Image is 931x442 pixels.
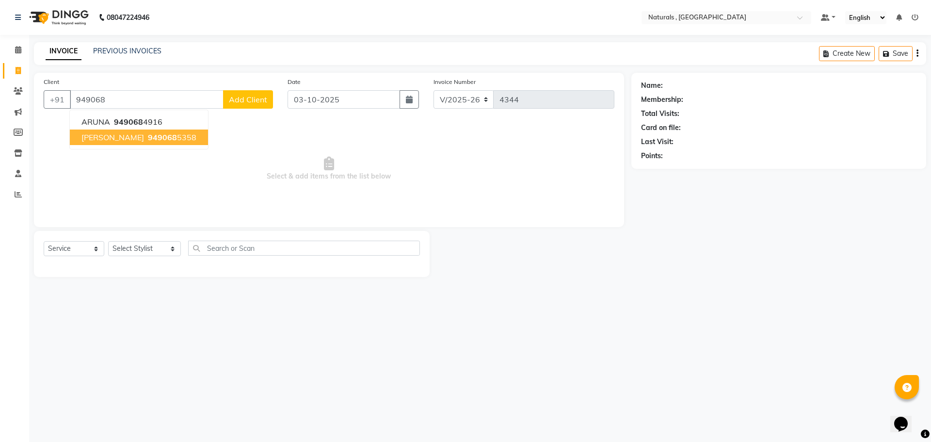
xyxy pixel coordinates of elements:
[81,132,144,142] span: [PERSON_NAME]
[641,123,681,133] div: Card on file:
[188,241,420,256] input: Search or Scan
[229,95,267,104] span: Add Client
[819,46,875,61] button: Create New
[879,46,913,61] button: Save
[641,81,663,91] div: Name:
[146,132,196,142] ngb-highlight: 5358
[44,90,71,109] button: +91
[44,78,59,86] label: Client
[114,117,143,127] span: 949068
[890,403,921,432] iframe: chat widget
[223,90,273,109] button: Add Client
[70,90,224,109] input: Search by Name/Mobile/Email/Code
[25,4,91,31] img: logo
[93,47,161,55] a: PREVIOUS INVOICES
[288,78,301,86] label: Date
[44,120,614,217] span: Select & add items from the list below
[81,117,110,127] span: ARUNA
[641,137,674,147] div: Last Visit:
[46,43,81,60] a: INVOICE
[112,117,162,127] ngb-highlight: 4916
[433,78,476,86] label: Invoice Number
[148,132,177,142] span: 949068
[641,95,683,105] div: Membership:
[641,151,663,161] div: Points:
[107,4,149,31] b: 08047224946
[641,109,679,119] div: Total Visits:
